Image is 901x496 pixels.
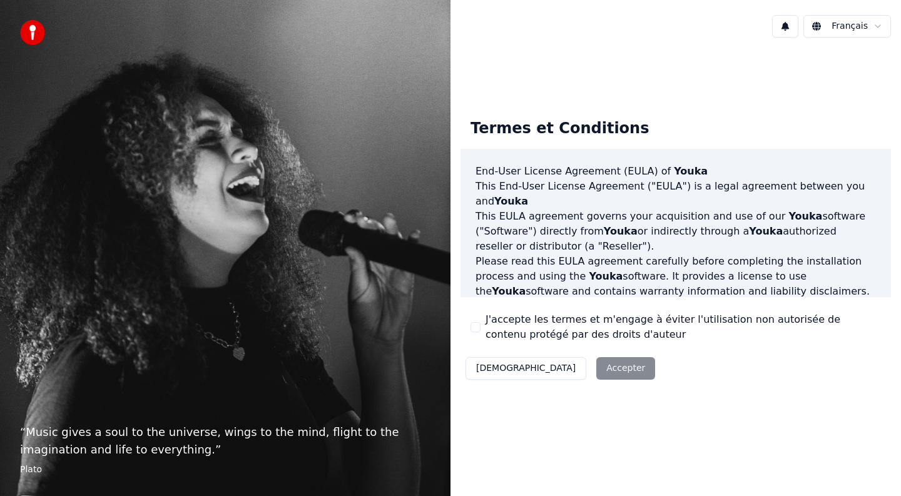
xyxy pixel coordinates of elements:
span: Youka [494,195,528,207]
p: “ Music gives a soul to the universe, wings to the mind, flight to the imagination and life to ev... [20,423,430,458]
span: Youka [604,225,638,237]
span: Youka [788,210,822,222]
span: Youka [749,225,783,237]
button: [DEMOGRAPHIC_DATA] [466,357,586,380]
div: Termes et Conditions [461,109,659,149]
span: Youka [589,270,623,282]
p: This EULA agreement governs your acquisition and use of our software ("Software") directly from o... [476,209,876,254]
span: Youka [674,165,708,177]
footer: Plato [20,463,430,476]
img: youka [20,20,45,45]
label: J'accepte les termes et m'engage à éviter l'utilisation non autorisée de contenu protégé par des ... [486,312,881,342]
span: Youka [492,285,526,297]
h3: End-User License Agreement (EULA) of [476,164,876,179]
p: This End-User License Agreement ("EULA") is a legal agreement between you and [476,179,876,209]
p: Please read this EULA agreement carefully before completing the installation process and using th... [476,254,876,299]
